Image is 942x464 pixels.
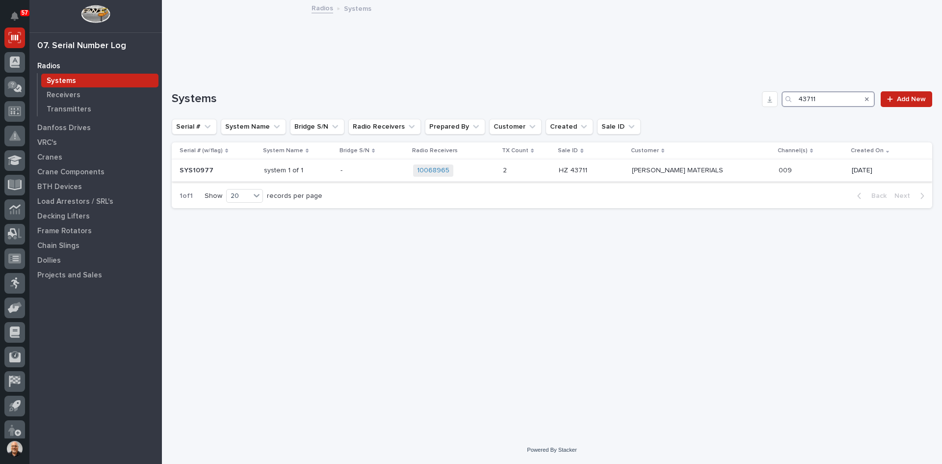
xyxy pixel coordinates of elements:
[172,184,201,208] p: 1 of 1
[340,164,344,175] p: -
[527,447,576,453] a: Powered By Stacker
[881,91,932,107] a: Add New
[29,150,162,164] a: Cranes
[631,145,659,156] p: Customer
[503,164,509,175] p: 2
[38,74,162,87] a: Systems
[37,227,92,236] p: Frame Rotators
[47,105,91,114] p: Transmitters
[849,191,890,200] button: Back
[29,58,162,73] a: Radios
[264,166,333,175] p: system 1 of 1
[12,12,25,27] div: Notifications57
[37,138,57,147] p: VRC's
[894,191,916,200] span: Next
[37,242,79,250] p: Chain Slings
[312,2,333,13] a: Radios
[29,120,162,135] a: Danfoss Drives
[340,145,369,156] p: Bridge S/N
[489,119,542,135] button: Customer
[779,166,843,175] p: 009
[597,119,641,135] button: Sale ID
[4,6,25,27] button: Notifications
[37,168,105,177] p: Crane Components
[47,77,76,85] p: Systems
[4,438,25,459] button: users-avatar
[37,183,82,191] p: BTH Devices
[632,166,771,175] p: [PERSON_NAME] MATERIALS
[37,153,62,162] p: Cranes
[851,145,884,156] p: Created On
[778,145,808,156] p: Channel(s)
[37,212,90,221] p: Decking Lifters
[290,119,344,135] button: Bridge S/N
[47,91,80,100] p: Receivers
[227,191,250,201] div: 20
[37,271,102,280] p: Projects and Sales
[29,268,162,282] a: Projects and Sales
[502,145,528,156] p: TX Count
[852,166,916,175] p: [DATE]
[29,164,162,179] a: Crane Components
[221,119,286,135] button: System Name
[412,145,458,156] p: Radio Receivers
[425,119,485,135] button: Prepared By
[263,145,303,156] p: System Name
[558,145,578,156] p: Sale ID
[29,135,162,150] a: VRC's
[38,88,162,102] a: Receivers
[37,256,61,265] p: Dollies
[782,91,875,107] input: Search
[29,223,162,238] a: Frame Rotators
[37,41,126,52] div: 07. Serial Number Log
[37,197,113,206] p: Load Arrestors / SRL's
[37,62,60,71] p: Radios
[37,124,91,133] p: Danfoss Drives
[172,92,758,106] h1: Systems
[29,238,162,253] a: Chain Slings
[180,145,223,156] p: Serial # (w/flag)
[172,160,932,182] tr: SYS10977SYS10977 system 1 of 1-- 10068965 22 HZ 43711HZ 43711 [PERSON_NAME] MATERIALS009[DATE]
[348,119,421,135] button: Radio Receivers
[29,194,162,209] a: Load Arrestors / SRL's
[897,96,926,103] span: Add New
[22,9,28,16] p: 57
[890,191,932,200] button: Next
[546,119,593,135] button: Created
[205,192,222,200] p: Show
[81,5,110,23] img: Workspace Logo
[417,166,449,175] a: 10068965
[29,209,162,223] a: Decking Lifters
[344,2,371,13] p: Systems
[559,164,589,175] p: HZ 43711
[29,179,162,194] a: BTH Devices
[865,191,887,200] span: Back
[180,164,215,175] p: SYS10977
[38,102,162,116] a: Transmitters
[267,192,322,200] p: records per page
[29,253,162,268] a: Dollies
[172,119,217,135] button: Serial #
